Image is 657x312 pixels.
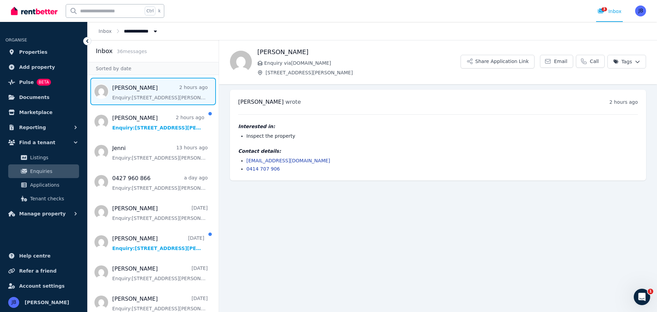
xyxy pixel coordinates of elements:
[19,93,50,101] span: Documents
[461,55,534,68] button: Share Application Link
[8,151,79,164] a: Listings
[112,84,208,101] a: [PERSON_NAME]2 hours agoEnquiry:[STREET_ADDRESS][PERSON_NAME].
[590,58,599,65] span: Call
[19,252,51,260] span: Help centre
[238,123,638,130] h4: Interested in:
[112,114,204,131] a: [PERSON_NAME]2 hours agoEnquiry:[STREET_ADDRESS][PERSON_NAME].
[19,123,46,132] span: Reporting
[88,62,219,75] div: Sorted by date
[117,49,147,54] span: 36 message s
[112,144,208,161] a: Jenni13 hours agoEnquiry:[STREET_ADDRESS][PERSON_NAME].
[37,79,51,86] span: BETA
[648,289,653,294] span: 1
[5,38,27,42] span: ORGANISE
[576,55,605,68] a: Call
[5,136,82,149] button: Find a tenant
[145,7,155,15] span: Ctrl
[264,60,461,66] span: Enquiry via [DOMAIN_NAME]
[8,192,79,205] a: Tenant checks
[5,279,82,293] a: Account settings
[5,75,82,89] a: PulseBETA
[112,265,208,282] a: [PERSON_NAME][DATE]Enquiry:[STREET_ADDRESS][PERSON_NAME].
[19,282,65,290] span: Account settings
[19,108,52,116] span: Marketplace
[5,60,82,74] a: Add property
[30,167,76,175] span: Enquiries
[19,138,55,147] span: Find a tenant
[540,55,573,68] a: Email
[5,264,82,278] a: Refer a friend
[5,90,82,104] a: Documents
[607,55,646,68] button: Tags
[112,235,204,252] a: [PERSON_NAME][DATE]Enquiry:[STREET_ADDRESS][PERSON_NAME].
[8,297,19,308] img: JACQUELINE BARRY
[5,45,82,59] a: Properties
[238,148,638,154] h4: Contact details:
[246,166,280,172] a: 0414 707 906
[602,7,607,11] span: 3
[112,174,208,191] a: 0427 960 866a day agoEnquiry:[STREET_ADDRESS][PERSON_NAME].
[112,295,208,312] a: [PERSON_NAME][DATE]Enquiry:[STREET_ADDRESS][PERSON_NAME].
[19,78,34,86] span: Pulse
[634,289,650,305] iframe: Intercom live chat
[246,133,638,139] li: Inspect the property
[96,46,113,56] h2: Inbox
[5,249,82,263] a: Help centre
[8,164,79,178] a: Enquiries
[257,47,461,57] h1: [PERSON_NAME]
[99,28,112,34] a: Inbox
[30,181,76,189] span: Applications
[30,153,76,162] span: Listings
[266,69,461,76] span: [STREET_ADDRESS][PERSON_NAME]
[19,63,55,71] span: Add property
[5,207,82,221] button: Manage property
[5,105,82,119] a: Marketplace
[158,8,160,14] span: k
[285,99,301,105] span: wrote
[5,121,82,134] button: Reporting
[19,267,56,275] span: Refer a friend
[11,6,57,16] img: RentBetter
[635,5,646,16] img: JACQUELINE BARRY
[246,158,330,163] a: [EMAIL_ADDRESS][DOMAIN_NAME]
[554,58,567,65] span: Email
[609,99,638,105] time: 2 hours ago
[30,195,76,203] span: Tenant checks
[613,58,632,65] span: Tags
[597,8,621,15] div: Inbox
[112,204,208,222] a: [PERSON_NAME][DATE]Enquiry:[STREET_ADDRESS][PERSON_NAME].
[19,48,48,56] span: Properties
[88,22,170,40] nav: Breadcrumb
[19,210,66,218] span: Manage property
[238,99,284,105] span: [PERSON_NAME]
[8,178,79,192] a: Applications
[25,298,69,307] span: [PERSON_NAME]
[230,51,252,73] img: Rhiannon Keeney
